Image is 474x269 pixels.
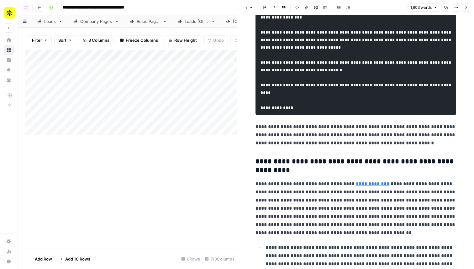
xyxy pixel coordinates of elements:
a: Insights [4,55,14,65]
a: Roles Pages [124,15,172,28]
button: Workspace: Apollo [4,5,14,21]
a: Company Pages [68,15,124,28]
button: 1,603 words [408,3,440,12]
div: 6 Rows [179,254,203,264]
a: Leads [32,15,68,28]
a: Leads [OLD] [172,15,221,28]
span: 8 Columns [88,37,109,43]
span: Add 10 Rows [65,256,90,262]
span: 1,603 words [410,5,432,10]
span: Filter [32,37,42,43]
div: 7/8 Columns [203,254,237,264]
div: Company Pages [80,18,112,24]
button: Filter [28,35,52,45]
div: Leads [44,18,56,24]
span: Sort [58,37,66,43]
span: Add Row [35,256,52,262]
a: Opportunities [4,65,14,75]
img: Apollo Logo [4,7,15,19]
div: [CSV Export] Leads [233,18,271,24]
a: Home [4,35,14,45]
a: Usage [4,246,14,256]
a: Your Data [4,75,14,85]
button: Add Row [25,254,56,264]
a: [CSV Export] Leads [221,15,283,28]
span: Undo [213,37,224,43]
button: Freeze Columns [116,35,162,45]
a: Settings [4,236,14,246]
span: Row Height [174,37,197,43]
button: Add 10 Rows [56,254,94,264]
div: Roles Pages [137,18,160,24]
a: Browse [4,45,14,55]
button: 8 Columns [79,35,113,45]
button: Help + Support [4,256,14,266]
span: Freeze Columns [126,37,158,43]
button: Undo [203,35,228,45]
div: Leads [OLD] [185,18,208,24]
button: Sort [54,35,76,45]
button: Row Height [165,35,201,45]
